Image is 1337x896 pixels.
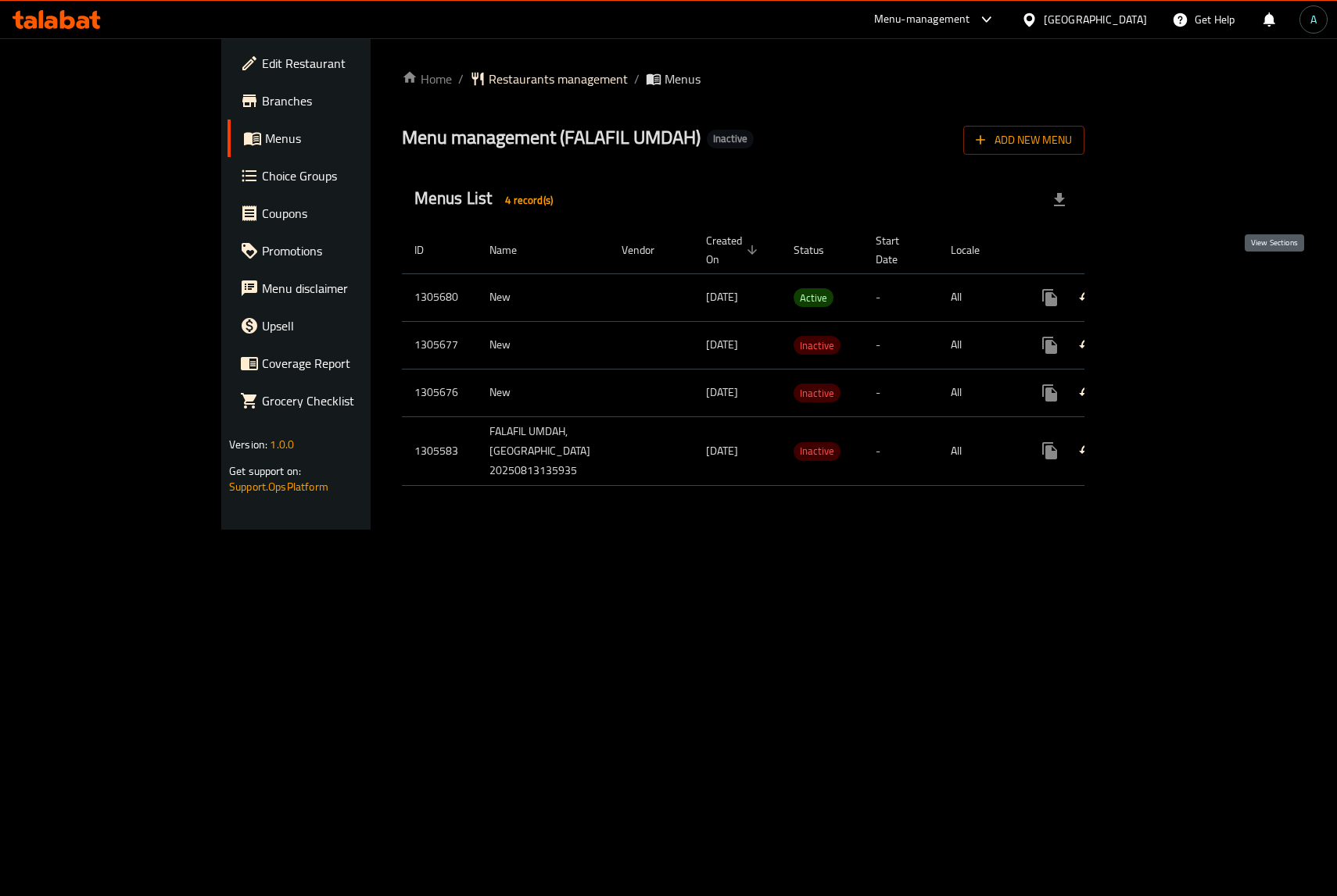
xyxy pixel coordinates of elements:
[794,384,841,402] div: Inactive
[262,54,432,73] span: Edit Restaurant
[265,129,432,148] span: Menus
[863,273,938,321] td: -
[414,241,444,259] span: ID
[622,241,675,259] span: Vendor
[1069,327,1106,364] button: Change Status
[634,70,640,88] li: /
[794,289,833,307] span: Active
[1069,279,1106,316] button: Change Status
[1019,227,1194,274] th: Actions
[496,187,562,212] div: Total records count
[262,316,432,335] span: Upsell
[863,321,938,369] td: -
[262,166,432,185] span: Choice Groups
[402,120,701,155] span: Menu management ( FALAFIL UMDAH )
[262,241,432,260] span: Promotions
[402,70,1084,88] nav: breadcrumb
[706,334,738,355] span: [DATE]
[477,273,609,321] td: New
[229,461,301,481] span: Get support on:
[938,416,1019,485] td: All
[951,241,1000,259] span: Locale
[228,382,445,419] a: Grocery Checklist
[874,10,970,29] div: Menu-management
[706,231,762,269] span: Created On
[477,369,609,416] td: New
[706,287,738,307] span: [DATE]
[228,45,445,82] a: Edit Restaurant
[489,241,537,259] span: Name
[938,273,1019,321] td: All
[228,270,445,307] a: Menu disclaimer
[794,384,841,402] span: Inactive
[1041,181,1078,219] div: Export file
[262,354,432,373] span: Coverage Report
[794,336,841,355] div: Inactive
[229,434,267,455] span: Version:
[794,288,833,307] div: Active
[1031,279,1069,316] button: more
[1069,432,1106,469] button: Change Status
[228,120,445,157] a: Menus
[707,130,754,148] div: Inactive
[963,126,1084,155] button: Add New Menu
[706,441,738,461] span: [DATE]
[489,70,628,88] span: Restaurants management
[665,70,701,88] span: Menus
[228,344,445,382] a: Coverage Report
[477,416,609,485] td: FALAFIL UMDAH,[GEOGRAPHIC_DATA] 20250813135935
[938,321,1019,369] td: All
[794,241,844,259] span: Status
[228,82,445,120] a: Branches
[262,91,432,110] span: Branches
[876,231,919,269] span: Start Date
[863,416,938,485] td: -
[976,130,1072,150] span: Add New Menu
[1031,374,1069,412] button: more
[1031,327,1069,364] button: more
[229,477,328,497] a: Support.OpsPlatform
[414,187,562,212] h2: Menus List
[1031,432,1069,469] button: more
[794,442,841,461] div: Inactive
[938,369,1019,416] td: All
[228,157,445,195] a: Choice Groups
[458,70,464,88] li: /
[470,70,628,88] a: Restaurants management
[262,279,432,298] span: Menu disclaimer
[477,321,609,369] td: New
[262,204,432,223] span: Coupons
[794,442,841,460] span: Inactive
[270,434,294,455] span: 1.0.0
[228,307,445,344] a: Upsell
[863,369,938,416] td: -
[1310,11,1317,28] span: A
[706,382,738,402] span: [DATE]
[496,193,562,208] span: 4 record(s)
[402,227,1194,486] table: enhanced table
[1044,11,1147,28] div: [GEOGRAPHIC_DATA]
[228,232,445,270] a: Promotions
[794,337,841,355] span: Inactive
[707,132,754,145] span: Inactive
[1069,374,1106,412] button: Change Status
[262,391,432,410] span: Grocery Checklist
[228,195,445,232] a: Coupons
